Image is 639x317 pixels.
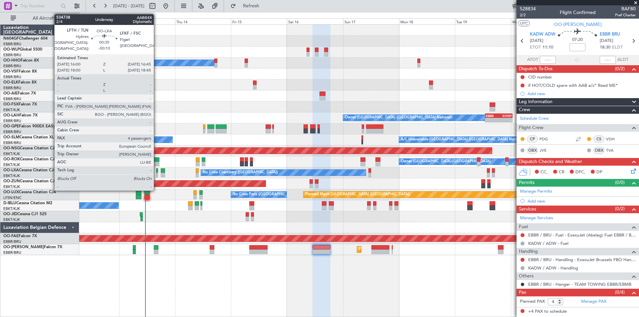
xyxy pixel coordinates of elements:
a: EBBR/BRU [3,96,21,101]
a: EBBR / BRU - Fuel - ExecuJet (Abelag) Fuel EBBR / BRU [528,232,636,238]
div: KVNY [499,114,512,118]
span: OO-WLP [3,48,20,52]
span: (0/0) [615,179,625,186]
a: Manage PAX [581,298,606,305]
div: Sat 16 [287,18,343,24]
span: OO-NSG [3,146,20,150]
div: Unplanned Maint [GEOGRAPHIC_DATA]-[GEOGRAPHIC_DATA] [105,157,212,167]
span: OO-VSF [3,70,19,74]
span: ALDT [617,57,628,63]
label: Planned PAX [520,298,545,305]
span: CC, [540,169,548,176]
div: Fri 15 [231,18,287,24]
a: EBKT/KJK [3,217,20,222]
div: - [486,118,499,122]
div: Wed 20 [511,18,567,24]
span: [DATE] [530,38,543,44]
a: OO-[PERSON_NAME]Falcon 7X [3,245,62,249]
span: Fuel [519,223,528,231]
span: OO-AIE [3,91,18,95]
a: OO-JIDCessna CJ1 525 [3,212,47,216]
span: Crew [519,106,530,114]
div: Owner [GEOGRAPHIC_DATA] ([GEOGRAPHIC_DATA] National) [345,113,452,123]
a: OO-SLMCessna Citation XLS [3,135,56,139]
div: Sun 17 [343,18,399,24]
span: OO-FAE [3,234,19,238]
a: EBBR/BRU [3,250,21,255]
a: Schedule Crew [520,115,549,122]
a: EBKT/KJK [3,184,20,189]
a: EBBR/BRU [3,129,21,134]
div: No Crew Chambery ([GEOGRAPHIC_DATA]) [203,168,278,178]
div: OBX [527,147,538,154]
span: (0/4) [615,289,625,296]
a: D-IBLUCessna Citation M2 [3,201,52,205]
a: VDH [606,136,621,142]
span: Others [519,272,533,280]
span: +4 PAX to schedule [528,308,567,315]
a: OO-GPEFalcon 900EX EASy II [3,124,59,128]
span: [DATE] [600,38,613,44]
span: OO-FSX [3,102,19,106]
a: LFSN/ENC [3,195,22,200]
span: KADW ADW [530,31,555,38]
div: CID number [528,74,552,80]
button: All Aircraft [7,13,72,24]
span: [DATE] - [DATE] [113,3,144,9]
span: N604GF [3,37,19,41]
span: ELDT [612,44,623,51]
a: EBBR/BRU [3,118,21,123]
div: Thu 14 [175,18,231,24]
span: 07:20 [572,37,583,43]
a: EBBR/BRU [3,75,21,79]
a: OO-NSGCessna Citation CJ4 [3,146,57,150]
div: Tue 19 [455,18,511,24]
a: EBBR/BRU [3,53,21,58]
div: CS [593,135,604,143]
span: OO-LXA [3,168,19,172]
a: PDG [539,136,554,142]
a: OO-FAEFalcon 7X [3,234,37,238]
span: Refresh [237,4,265,8]
span: (0/2) [615,205,625,212]
a: OO-LXACessna Citation CJ4 [3,168,56,172]
span: ATOT [527,57,538,63]
span: 2/2 [520,12,536,18]
span: OO-LUX [3,190,19,194]
span: Dispatch To-Dos [519,65,552,73]
a: OO-VSFFalcon 8X [3,70,37,74]
div: No Crew Paris ([GEOGRAPHIC_DATA]) [233,190,299,200]
div: EBBR [486,114,499,118]
a: EBBR/BRU [3,85,21,90]
a: OO-LUXCessna Citation CJ4 [3,190,56,194]
span: OO-ELK [3,80,18,84]
input: --:-- [540,56,556,64]
a: EBKT/KJK [3,206,20,211]
span: OO-[PERSON_NAME] [3,245,44,249]
span: Pref Charter [615,12,636,18]
span: OO-ROK [3,157,20,161]
span: All Aircraft [17,16,70,21]
span: Permits [519,179,534,187]
span: OO-HHO [3,59,21,63]
a: EBBR/BRU [3,239,21,244]
div: OBX [593,147,604,154]
span: OO-JID [3,212,17,216]
span: BAF80 [615,5,636,12]
div: [DATE] [81,13,92,19]
a: EBKT/KJK [3,151,20,156]
a: OO-ROKCessna Citation CJ4 [3,157,57,161]
a: EBBR/BRU [3,42,21,47]
a: N604GFChallenger 604 [3,37,48,41]
a: EBKT/KJK [3,173,20,178]
a: EBBR / BRU - Handling - ExecuJet Brussels FBO Handling Abelag [528,257,636,262]
a: EBBR / BRU - Hangar - TEAM TOWING EBBR/EBMB [528,281,631,287]
a: OO-ZUNCessna Citation CJ4 [3,179,57,183]
div: A/C Unavailable [GEOGRAPHIC_DATA] ([GEOGRAPHIC_DATA] National) [401,135,525,145]
div: A/C Unavailable Geneva (Cointrin) [81,58,139,68]
a: EBBR/BRU [3,64,21,69]
span: 528834 [520,5,536,12]
a: EBKT/KJK [3,162,20,167]
span: OO-[PERSON_NAME] [554,21,602,28]
span: EBBR BRU [600,31,620,38]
